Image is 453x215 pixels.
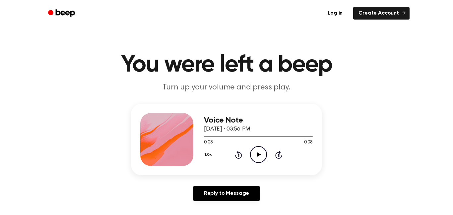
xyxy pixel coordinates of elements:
[304,139,313,146] span: 0:08
[321,6,349,21] a: Log in
[193,186,260,201] a: Reply to Message
[353,7,410,20] a: Create Account
[204,116,313,125] h3: Voice Note
[99,82,354,93] p: Turn up your volume and press play.
[204,149,214,160] button: 1.0x
[204,139,213,146] span: 0:08
[57,53,396,77] h1: You were left a beep
[204,126,250,132] span: [DATE] · 03:56 PM
[43,7,81,20] a: Beep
